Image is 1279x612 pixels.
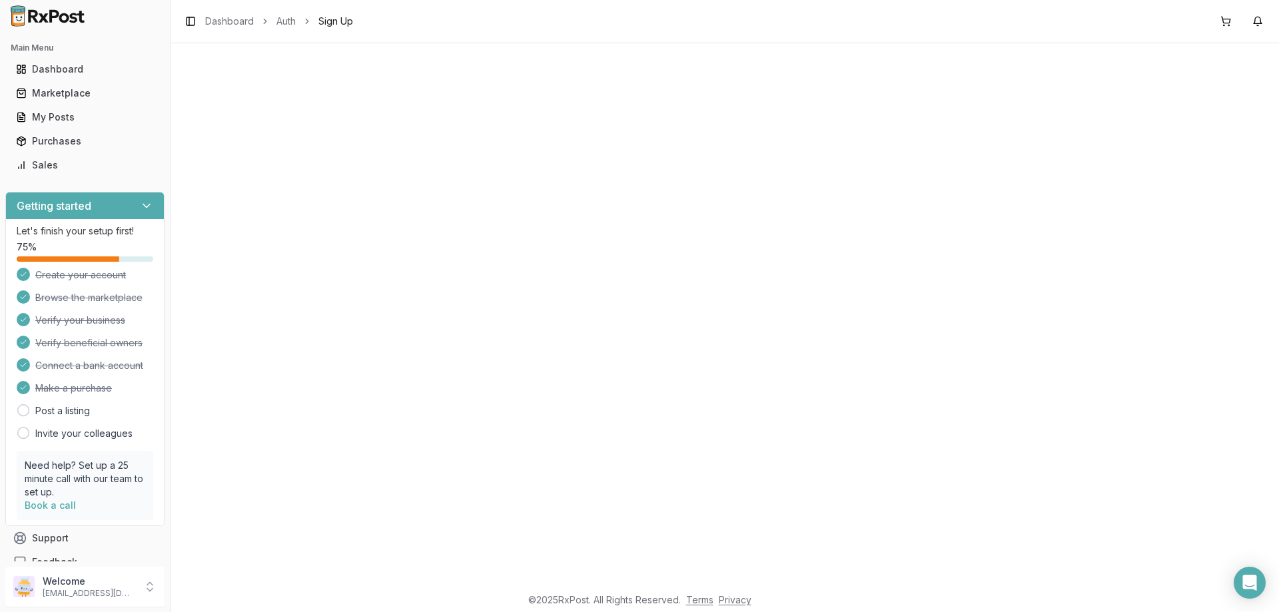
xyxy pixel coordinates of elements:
[5,59,165,80] button: Dashboard
[16,135,154,148] div: Purchases
[5,83,165,104] button: Marketplace
[205,15,353,28] nav: breadcrumb
[35,427,133,440] a: Invite your colleagues
[16,111,154,124] div: My Posts
[719,594,751,605] a: Privacy
[16,87,154,100] div: Marketplace
[35,291,143,304] span: Browse the marketplace
[5,550,165,574] button: Feedback
[13,576,35,597] img: User avatar
[5,107,165,128] button: My Posts
[32,555,77,569] span: Feedback
[1234,567,1266,599] div: Open Intercom Messenger
[11,81,159,105] a: Marketplace
[276,15,296,28] a: Auth
[205,15,254,28] a: Dashboard
[17,198,91,214] h3: Getting started
[11,57,159,81] a: Dashboard
[35,382,112,395] span: Make a purchase
[43,575,135,588] p: Welcome
[11,129,159,153] a: Purchases
[43,588,135,599] p: [EMAIL_ADDRESS][DOMAIN_NAME]
[16,63,154,76] div: Dashboard
[11,105,159,129] a: My Posts
[11,43,159,53] h2: Main Menu
[5,526,165,550] button: Support
[25,499,76,511] a: Book a call
[35,314,125,327] span: Verify your business
[5,131,165,152] button: Purchases
[35,336,143,350] span: Verify beneficial owners
[17,224,153,238] p: Let's finish your setup first!
[686,594,713,605] a: Terms
[25,459,145,499] p: Need help? Set up a 25 minute call with our team to set up.
[11,153,159,177] a: Sales
[35,404,90,418] a: Post a listing
[5,5,91,27] img: RxPost Logo
[5,154,165,176] button: Sales
[16,158,154,172] div: Sales
[35,359,143,372] span: Connect a bank account
[318,15,353,28] span: Sign Up
[17,240,37,254] span: 75 %
[35,268,126,282] span: Create your account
